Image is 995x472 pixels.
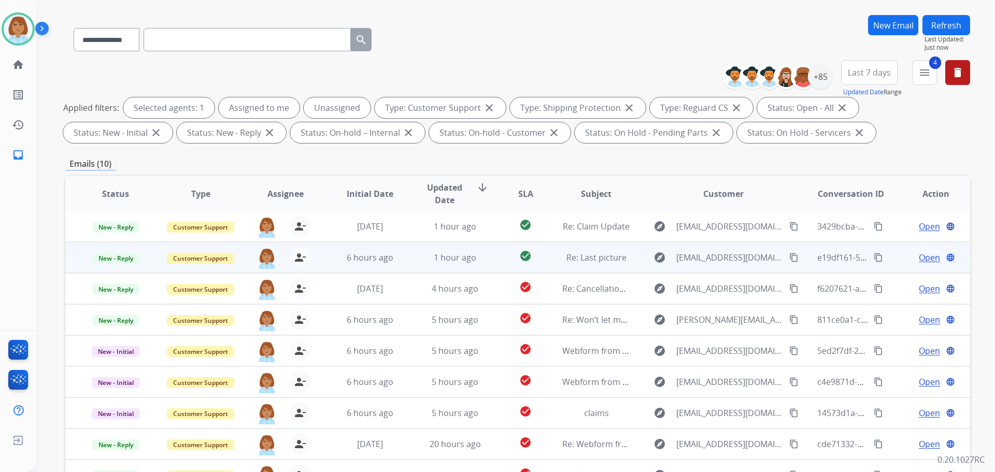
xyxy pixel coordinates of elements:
[519,343,532,355] mat-icon: check_circle
[653,376,666,388] mat-icon: explore
[357,221,383,232] span: [DATE]
[167,284,234,295] span: Customer Support
[357,438,383,450] span: [DATE]
[562,314,649,325] span: Re: Won’t let me log in
[836,102,848,114] mat-icon: close
[730,102,743,114] mat-icon: close
[919,220,940,233] span: Open
[946,408,955,418] mat-icon: language
[946,253,955,262] mat-icon: language
[874,408,883,418] mat-icon: content_copy
[167,253,234,264] span: Customer Support
[789,377,799,387] mat-icon: content_copy
[92,408,140,419] span: New - Initial
[150,126,162,139] mat-icon: close
[946,377,955,387] mat-icon: language
[519,250,532,262] mat-icon: check_circle
[347,188,393,200] span: Initial Date
[653,313,666,326] mat-icon: explore
[853,126,865,139] mat-icon: close
[257,309,277,331] img: agent-avatar
[676,251,783,264] span: [EMAIL_ADDRESS][DOMAIN_NAME]
[257,278,277,300] img: agent-avatar
[946,439,955,449] mat-icon: language
[817,283,975,294] span: f6207621-a2e5-40b8-8881-351caa1d15c9
[102,188,129,200] span: Status
[92,315,139,326] span: New - Reply
[12,89,24,101] mat-icon: list_alt
[919,313,940,326] span: Open
[434,252,476,263] span: 1 hour ago
[294,220,306,233] mat-icon: person_remove
[946,346,955,355] mat-icon: language
[817,376,975,388] span: c4e9871d-78a8-46f2-9c1c-b1e2493d050a
[510,97,646,118] div: Type: Shipping Protection
[294,345,306,357] mat-icon: person_remove
[429,122,571,143] div: Status: On-hold - Customer
[653,251,666,264] mat-icon: explore
[294,376,306,388] mat-icon: person_remove
[92,377,140,388] span: New - Initial
[848,70,891,75] span: Last 7 days
[925,35,970,44] span: Last Updated:
[789,315,799,324] mat-icon: content_copy
[925,44,970,52] span: Just now
[676,220,783,233] span: [EMAIL_ADDRESS][DOMAIN_NAME]
[676,438,783,450] span: [EMAIL_ADDRESS][DOMAIN_NAME]
[653,407,666,419] mat-icon: explore
[874,346,883,355] mat-icon: content_copy
[623,102,635,114] mat-icon: close
[294,313,306,326] mat-icon: person_remove
[817,221,977,232] span: 3429bcba-38d9-4a20-b5eb-fcc6b2db28c6
[257,371,277,393] img: agent-avatar
[584,407,609,419] span: claims
[817,345,976,356] span: 5ed2f7df-2ed4-461a-9ec5-bad4ddd7c1a8
[92,346,140,357] span: New - Initial
[518,188,533,200] span: SLA
[347,376,393,388] span: 6 hours ago
[219,97,300,118] div: Assigned to me
[919,376,940,388] span: Open
[290,122,425,143] div: Status: On-hold – Internal
[123,97,215,118] div: Selected agents: 1
[357,283,383,294] span: [DATE]
[676,376,783,388] span: [EMAIL_ADDRESS][DOMAIN_NAME]
[710,126,722,139] mat-icon: close
[167,315,234,326] span: Customer Support
[267,188,304,200] span: Assignee
[874,315,883,324] mat-icon: content_copy
[257,434,277,455] img: agent-avatar
[483,102,495,114] mat-icon: close
[347,314,393,325] span: 6 hours ago
[919,345,940,357] span: Open
[874,439,883,449] mat-icon: content_copy
[874,222,883,231] mat-icon: content_copy
[347,252,393,263] span: 6 hours ago
[817,407,975,419] span: 14573d1a-ff12-4629-ac03-749b04a02dde
[191,188,210,200] span: Type
[548,126,560,139] mat-icon: close
[65,158,116,170] p: Emails (10)
[12,59,24,71] mat-icon: home
[92,284,139,295] span: New - Reply
[519,219,532,231] mat-icon: check_circle
[757,97,859,118] div: Status: Open - All
[294,282,306,295] mat-icon: person_remove
[919,407,940,419] span: Open
[167,377,234,388] span: Customer Support
[918,66,931,79] mat-icon: menu
[63,102,119,114] p: Applied filters:
[4,15,33,44] img: avatar
[919,282,940,295] span: Open
[562,283,659,294] span: Re: Cancellation Request
[63,122,173,143] div: Status: New - Initial
[167,408,234,419] span: Customer Support
[885,176,970,212] th: Action
[874,253,883,262] mat-icon: content_copy
[402,126,415,139] mat-icon: close
[789,408,799,418] mat-icon: content_copy
[177,122,286,143] div: Status: New - Reply
[257,403,277,424] img: agent-avatar
[563,221,630,232] span: Re: Claim Update
[789,439,799,449] mat-icon: content_copy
